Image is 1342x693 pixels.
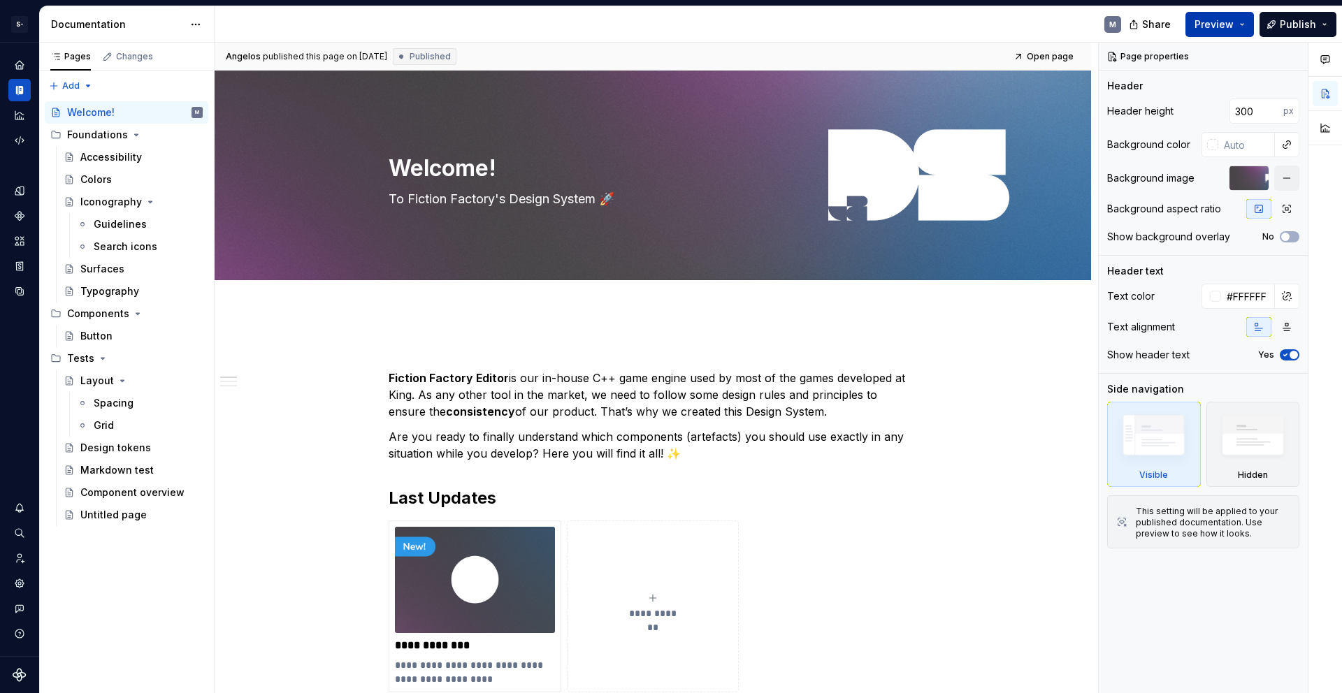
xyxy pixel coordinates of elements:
div: Button [80,329,113,343]
button: Publish [1260,12,1336,37]
a: Documentation [8,79,31,101]
button: S- [3,9,36,39]
a: Colors [58,168,208,191]
a: Assets [8,230,31,252]
h2: Last Updates [389,487,917,509]
div: Components [67,307,129,321]
div: Tests [45,347,208,370]
div: Show background overlay [1107,230,1230,244]
div: Header text [1107,264,1164,278]
span: Angelos [226,51,261,62]
div: Untitled page [80,508,147,522]
div: Text alignment [1107,320,1175,334]
a: Layout [58,370,208,392]
div: Accessibility [80,150,142,164]
a: Accessibility [58,146,208,168]
button: Preview [1185,12,1254,37]
div: Background aspect ratio [1107,202,1221,216]
div: Tests [67,351,94,365]
div: Hidden [1206,402,1300,487]
div: S- [11,16,28,33]
input: Auto [1229,99,1283,124]
textarea: Welcome! [386,152,914,185]
div: Spacing [94,396,134,410]
div: Changes [116,51,153,62]
input: Auto [1218,132,1275,157]
p: px [1283,105,1294,117]
div: Text color [1107,289,1155,303]
span: Publish [1280,17,1316,31]
a: Code automation [8,129,31,152]
button: Notifications [8,497,31,519]
div: Foundations [45,124,208,146]
div: Show header text [1107,348,1190,362]
p: Are you ready to finally understand which components (artefacts) you should use exactly in any si... [389,428,917,462]
div: Side navigation [1107,382,1184,396]
button: Search ⌘K [8,522,31,544]
a: Search icons [71,235,208,258]
a: Data sources [8,280,31,302]
a: Analytics [8,104,31,126]
a: Open page [1009,47,1080,66]
p: is our in-house C++ game engine used by most of the games developed at King. As any other tool in... [389,370,917,420]
a: Surfaces [58,258,208,280]
strong: Fiction Factory Editor [389,371,509,385]
div: Welcome! [67,105,115,119]
div: Documentation [51,17,183,31]
button: Share [1122,12,1180,37]
div: Design tokens [80,441,151,455]
div: Foundations [67,128,128,142]
a: Welcome!M [45,101,208,124]
div: Components [45,302,208,325]
a: Untitled page [58,504,208,526]
button: Add [45,76,97,96]
a: Design tokens [58,437,208,459]
div: Visible [1139,469,1168,481]
a: Grid [71,414,208,437]
div: Header [1107,79,1143,93]
div: Colors [80,173,112,187]
div: Background color [1107,138,1190,152]
label: Yes [1258,349,1274,360]
a: Component overview [58,481,208,504]
div: M [195,105,199,119]
span: Share [1142,17,1171,31]
div: Component overview [80,486,185,499]
div: Layout [80,374,114,388]
div: Hidden [1238,469,1268,481]
a: Invite team [8,547,31,569]
div: Grid [94,418,114,432]
div: Typography [80,284,139,298]
div: Header height [1107,104,1174,118]
a: Storybook stories [8,255,31,277]
div: Page tree [45,101,208,526]
svg: Supernova Logo [13,668,27,682]
a: Markdown test [58,459,208,481]
label: No [1262,231,1274,242]
div: Settings [8,572,31,594]
strong: consistency [446,404,515,418]
div: published this page on [DATE] [263,51,387,62]
div: Surfaces [80,262,124,276]
div: M [1109,19,1116,30]
div: This setting will be applied to your published documentation. Use preview to see how it looks. [1136,506,1290,539]
span: Open page [1027,51,1074,62]
span: Published [410,51,451,62]
div: Guidelines [94,217,147,231]
a: Components [8,205,31,227]
a: Spacing [71,392,208,414]
a: Button [58,325,208,347]
button: Contact support [8,597,31,620]
a: Typography [58,280,208,302]
a: Home [8,54,31,76]
div: Design tokens [8,180,31,202]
